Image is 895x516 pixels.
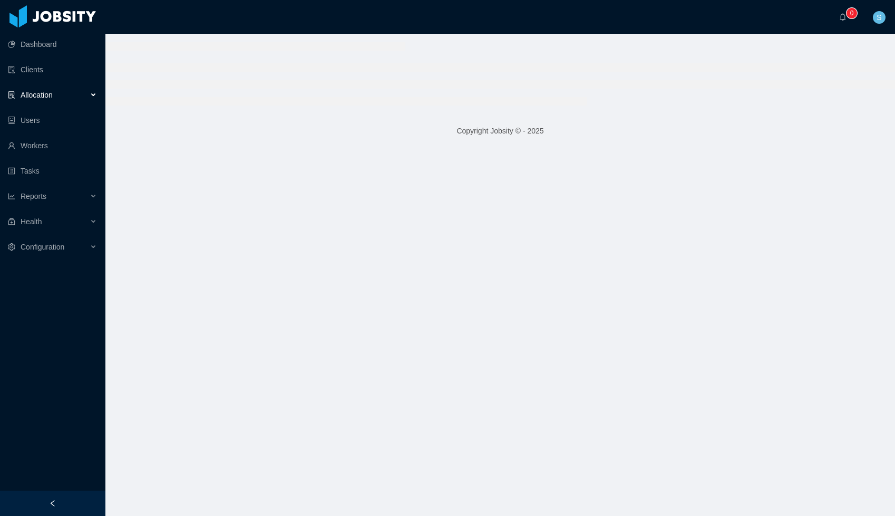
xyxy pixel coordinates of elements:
[21,91,53,99] span: Allocation
[839,13,847,21] i: icon: bell
[877,11,881,24] span: S
[8,110,97,131] a: icon: robotUsers
[21,217,42,226] span: Health
[8,243,15,251] i: icon: setting
[8,91,15,99] i: icon: solution
[21,192,46,200] span: Reports
[8,193,15,200] i: icon: line-chart
[105,113,895,149] footer: Copyright Jobsity © - 2025
[8,160,97,181] a: icon: profileTasks
[8,135,97,156] a: icon: userWorkers
[8,59,97,80] a: icon: auditClients
[8,218,15,225] i: icon: medicine-box
[847,8,857,18] sup: 0
[21,243,64,251] span: Configuration
[8,34,97,55] a: icon: pie-chartDashboard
